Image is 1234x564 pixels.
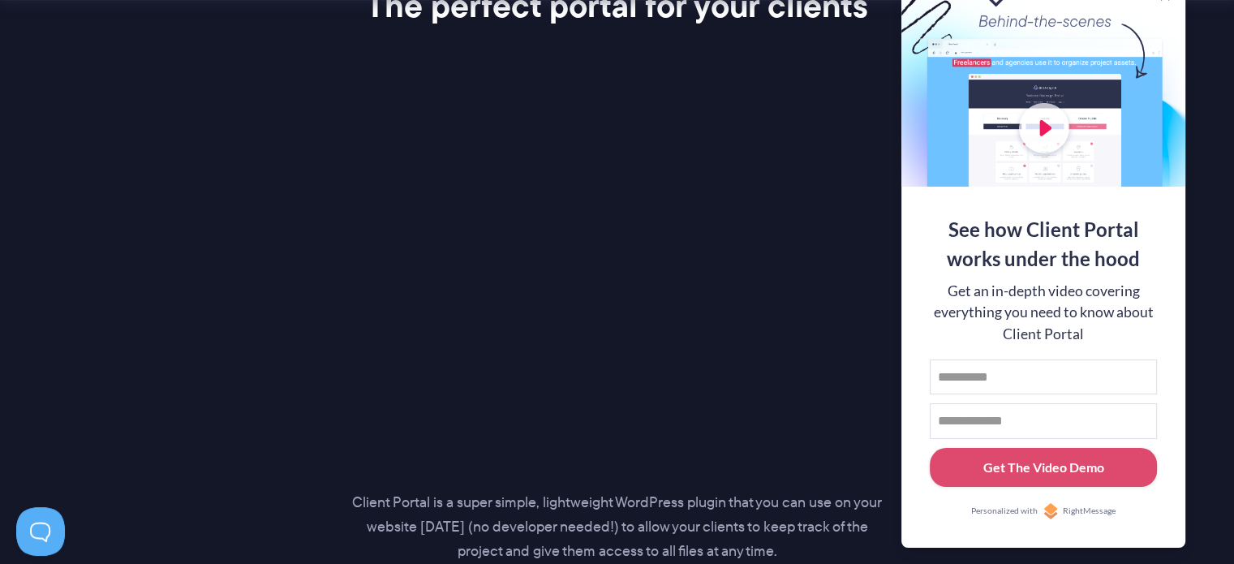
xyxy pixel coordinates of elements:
[1043,503,1059,519] img: Personalized with RightMessage
[1063,505,1116,518] span: RightMessage
[971,505,1038,518] span: Personalized with
[930,215,1157,273] div: See how Client Portal works under the hood
[16,507,65,556] iframe: Toggle Customer Support
[930,281,1157,345] div: Get an in-depth video covering everything you need to know about Client Portal
[930,503,1157,519] a: Personalized withRightMessage
[930,448,1157,488] button: Get The Video Demo
[352,491,883,564] p: Client Portal is a super simple, lightweight WordPress plugin that you can use on your website [D...
[983,458,1104,477] div: Get The Video Demo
